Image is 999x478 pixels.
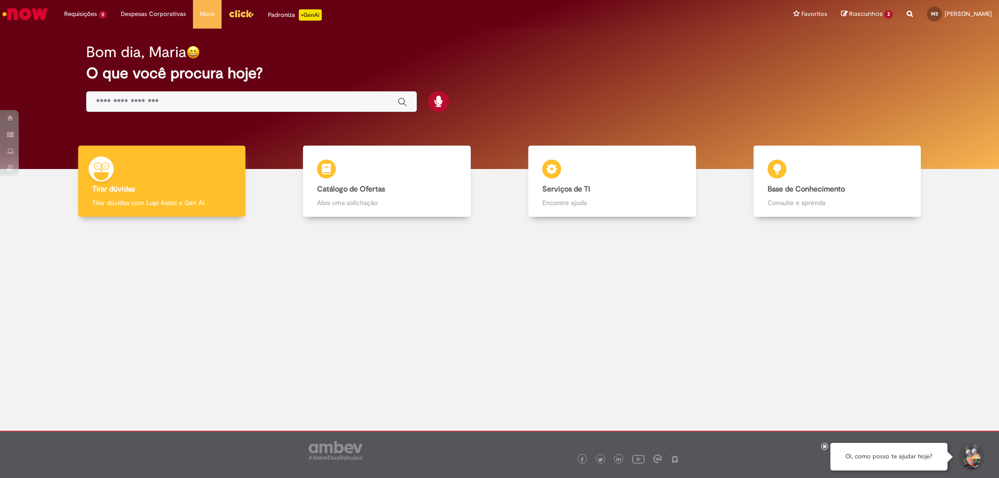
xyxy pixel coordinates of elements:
img: logo_footer_twitter.png [598,457,603,462]
a: Serviços de TI Encontre ajuda [500,146,725,217]
span: Rascunhos [849,9,883,18]
b: Tirar dúvidas [92,184,135,194]
span: [PERSON_NAME] [945,10,992,18]
img: happy-face.png [186,45,200,59]
a: Catálogo de Ofertas Abra uma solicitação [274,146,500,217]
p: +GenAi [299,9,322,21]
b: Catálogo de Ofertas [317,184,385,194]
p: Abra uma solicitação [317,198,456,207]
span: MS [931,11,938,17]
b: Serviços de TI [542,184,590,194]
p: Tirar dúvidas com Lupi Assist e Gen Ai [92,198,231,207]
div: Padroniza [268,9,322,21]
a: Base de Conhecimento Consulte e aprenda [725,146,950,217]
img: click_logo_yellow_360x200.png [229,7,254,21]
span: Despesas Corporativas [121,9,186,19]
button: Iniciar Conversa de Suporte [957,443,985,471]
img: logo_footer_naosei.png [671,455,679,463]
img: ServiceNow [1,5,49,23]
img: logo_footer_facebook.png [580,457,585,462]
h2: Bom dia, Maria [86,44,186,60]
p: Encontre ajuda [542,198,681,207]
img: logo_footer_ambev_rotulo_gray.png [309,441,363,460]
a: Tirar dúvidas Tirar dúvidas com Lupi Assist e Gen Ai [49,146,274,217]
span: More [200,9,215,19]
span: Requisições [64,9,97,19]
img: logo_footer_linkedin.png [616,457,621,463]
span: Favoritos [801,9,827,19]
b: Base de Conhecimento [768,184,845,194]
div: Oi, como posso te ajudar hoje? [830,443,947,471]
span: 2 [99,11,107,19]
span: 2 [884,10,893,19]
img: logo_footer_youtube.png [632,453,644,465]
h2: O que você procura hoje? [86,65,912,81]
a: Rascunhos [841,10,893,19]
p: Consulte e aprenda [768,198,907,207]
img: logo_footer_workplace.png [653,455,662,463]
